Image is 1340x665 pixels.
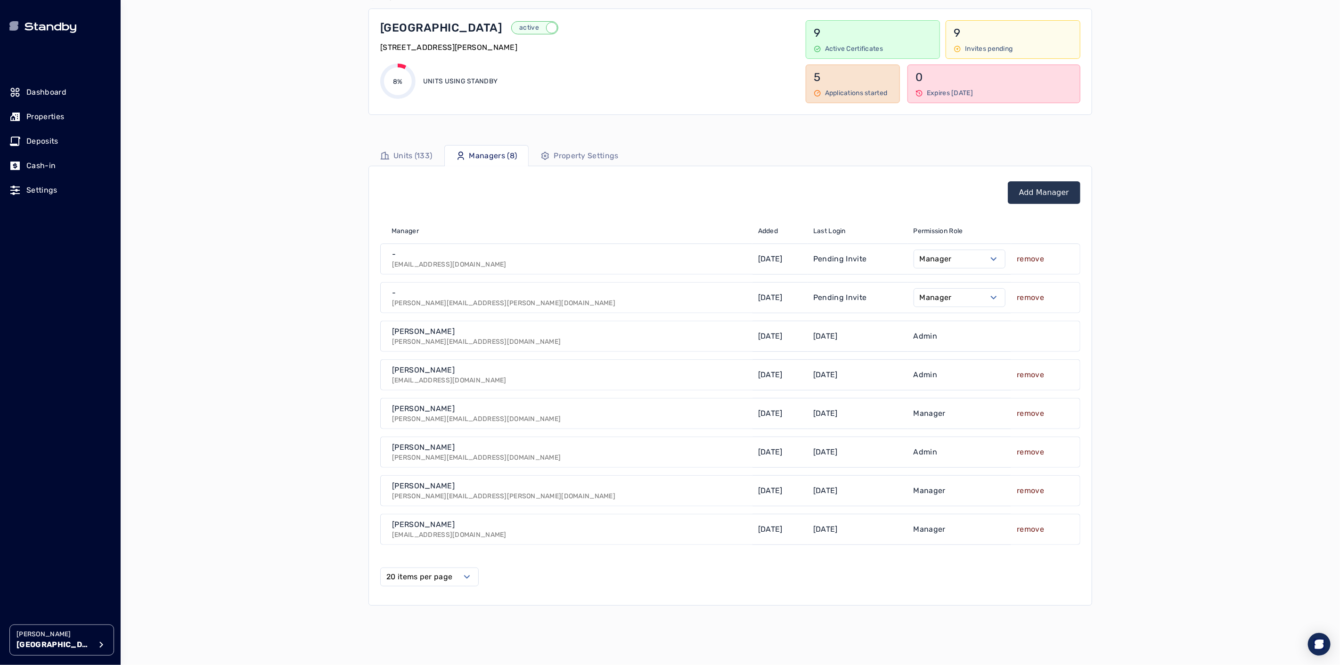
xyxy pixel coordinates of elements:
[16,639,92,650] p: [GEOGRAPHIC_DATA]
[1019,187,1069,198] a: Add Manager
[444,145,529,166] a: Managers (8)
[392,227,419,236] span: Manager
[392,299,615,308] p: [PERSON_NAME][EMAIL_ADDRESS][PERSON_NAME][DOMAIN_NAME]
[758,292,783,303] p: [DATE]
[392,365,455,376] p: [PERSON_NAME]
[380,20,793,35] a: [GEOGRAPHIC_DATA]active
[914,485,946,496] p: Manager
[392,326,455,337] p: [PERSON_NAME]
[392,480,455,492] p: [PERSON_NAME]
[511,21,558,34] button: active
[758,408,783,419] p: [DATE]
[914,250,1006,268] button: Select open
[1308,633,1331,656] div: Open Intercom Messenger
[392,442,455,453] p: [PERSON_NAME]
[423,77,498,86] p: Units using Standby
[813,292,866,303] p: Pending Invite
[965,44,1013,54] p: Invites pending
[813,446,838,458] p: [DATE]
[368,145,444,166] a: Units (133)
[9,106,111,127] a: Properties
[914,369,938,381] p: Admin
[380,20,502,35] p: [GEOGRAPHIC_DATA]
[914,227,963,236] span: Permission Role
[914,446,938,458] p: Admin
[392,337,561,347] p: [PERSON_NAME][EMAIL_ADDRESS][DOMAIN_NAME]
[1017,408,1044,419] button: remove
[1017,446,1044,458] button: remove
[26,160,56,171] p: Cash-in
[914,524,946,535] p: Manager
[512,23,546,32] p: active
[758,446,783,458] p: [DATE]
[758,485,783,496] p: [DATE]
[813,485,838,496] p: [DATE]
[914,408,946,419] p: Manager
[392,376,507,385] p: [EMAIL_ADDRESS][DOMAIN_NAME]
[915,70,1072,85] p: 0
[1017,524,1044,535] button: remove
[814,25,932,41] p: 9
[920,292,952,303] label: Manager
[1017,253,1044,265] button: remove
[954,25,1072,41] p: 9
[920,253,952,265] label: Manager
[392,492,615,501] p: [PERSON_NAME][EMAIL_ADDRESS][PERSON_NAME][DOMAIN_NAME]
[9,131,111,152] a: Deposits
[392,287,396,299] p: -
[813,524,838,535] p: [DATE]
[758,253,783,265] p: [DATE]
[392,260,507,269] p: [EMAIL_ADDRESS][DOMAIN_NAME]
[392,403,455,414] p: [PERSON_NAME]
[1008,181,1080,204] button: Add Manager
[380,568,479,586] button: Select open
[758,227,778,236] span: Added
[914,331,938,342] p: Admin
[392,519,455,530] p: [PERSON_NAME]
[813,408,838,419] p: [DATE]
[380,42,517,53] p: [STREET_ADDRESS][PERSON_NAME]
[469,150,517,162] p: Managers (8)
[1017,485,1044,496] button: remove
[813,227,846,236] span: Last Login
[16,630,92,639] p: [PERSON_NAME]
[813,331,838,342] p: [DATE]
[825,89,888,98] p: Applications started
[392,530,507,540] p: [EMAIL_ADDRESS][DOMAIN_NAME]
[9,155,111,176] a: Cash-in
[9,624,114,656] button: [PERSON_NAME][GEOGRAPHIC_DATA]
[813,253,866,265] p: Pending Invite
[386,571,452,583] label: 20 items per page
[825,44,883,54] p: Active Certificates
[26,185,57,196] p: Settings
[26,136,58,147] p: Deposits
[927,89,973,98] p: Expires [DATE]
[1017,292,1044,303] button: remove
[814,70,892,85] p: 5
[393,150,433,162] p: Units (133)
[529,145,630,166] a: Property Settings
[26,87,66,98] p: Dashboard
[9,180,111,201] a: Settings
[758,331,783,342] p: [DATE]
[26,111,64,122] p: Properties
[9,82,111,103] a: Dashboard
[393,77,403,87] p: 8%
[1017,369,1044,381] button: remove
[392,453,561,462] p: [PERSON_NAME][EMAIL_ADDRESS][DOMAIN_NAME]
[392,249,396,260] p: -
[758,524,783,535] p: [DATE]
[914,288,1006,307] button: Select open
[392,414,561,424] p: [PERSON_NAME][EMAIL_ADDRESS][DOMAIN_NAME]
[758,369,783,381] p: [DATE]
[813,369,838,381] p: [DATE]
[554,150,618,162] p: Property Settings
